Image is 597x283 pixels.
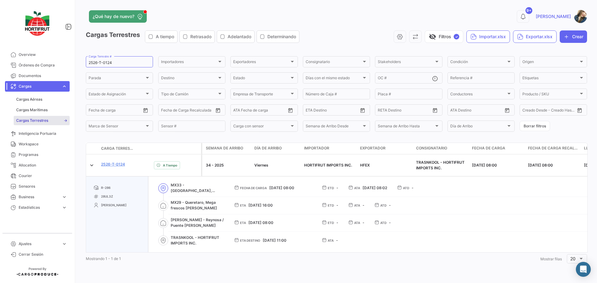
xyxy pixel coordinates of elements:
span: [DATE] 08:00 [269,185,294,190]
span: Stakeholders [378,61,434,65]
span: expand_more [62,84,67,89]
span: 20 [570,256,576,261]
span: TRASNKOOL - HORTIFRUT IMPORTS INC. [416,160,465,170]
span: - [389,203,391,208]
input: ATA Desde [450,109,469,113]
button: visibility_offFiltros✓ [425,30,463,43]
span: [PERSON_NAME] - Reynosa / Puente [PERSON_NAME] [171,217,224,228]
div: 34 - 2025 [206,162,249,168]
span: Consignatario [306,61,362,65]
button: Open calendar [575,106,584,115]
span: Cargas [19,84,59,89]
span: Importador [304,145,329,151]
a: Órdenes de Compra [5,60,70,71]
span: ATA [354,185,360,190]
span: [DATE] 11:00 [263,238,286,243]
span: Retrasado [190,34,211,40]
span: ETA [240,220,246,225]
button: Open calendar [502,106,512,115]
span: [DATE] 08:00 [248,220,273,225]
span: Overview [19,52,67,57]
span: visibility_off [429,33,436,40]
span: Conductores [450,93,506,97]
a: Expand/Collapse Row [89,162,95,168]
span: ETA Destino [240,238,260,243]
datatable-header-cell: Semana de Arribo [202,143,252,154]
span: ETD [328,203,334,208]
span: ATA [354,220,360,225]
span: ATA [354,203,360,208]
span: Importadores [161,61,217,65]
a: Overview [5,49,70,60]
span: Fecha de carga [472,145,505,151]
input: Hasta [393,109,418,113]
a: Sensores [5,181,70,192]
span: Carga Terrestre # [101,146,133,151]
a: Cargas Marítimas [14,105,70,115]
button: Borrar filtros [520,121,550,131]
span: A tiempo [156,34,174,40]
span: Cargas Terrestres [16,118,48,123]
a: Workspace [5,139,70,149]
span: [DATE] 08:00 [528,163,553,167]
span: Cargas Aéreas [16,97,42,102]
span: 28UL3Z [101,194,113,199]
span: ATD [380,220,386,225]
datatable-header-cell: Exportador [358,143,414,154]
span: Parada [89,77,145,81]
button: Open calendar [286,106,295,115]
datatable-header-cell: Día de Arribo [252,143,302,154]
img: logo-hortifrut.svg [22,7,53,39]
span: - [336,203,338,208]
span: Origen [522,61,578,65]
input: Desde [378,109,389,113]
input: ATA Hasta [474,109,498,113]
datatable-header-cell: Fecha de carga [470,143,525,154]
span: R-286 [101,185,110,190]
span: Workspace [19,141,67,147]
input: Hasta [104,109,129,113]
a: Programas [5,149,70,160]
datatable-header-cell: Estado de Envio [151,146,201,151]
input: Creado Hasta [550,109,575,113]
span: Adelantado [228,34,251,40]
button: ¿Qué hay de nuevo? [89,10,147,23]
span: ATD [380,203,386,208]
span: Sensores [19,184,67,189]
input: Desde [161,109,172,113]
span: A Tiempo [163,163,177,168]
span: - [336,220,338,225]
span: Marca de Sensor [89,125,145,129]
span: Día de Arribo [450,125,506,129]
span: - [336,185,338,190]
span: Exportador [360,145,386,151]
button: Exportar.xlsx [513,30,557,43]
input: Creado Desde [522,109,545,113]
input: ATD Hasta [257,109,282,113]
span: Ajustes [19,241,59,247]
span: Cerrar Sesión [19,252,67,257]
a: Inteligencia Portuaria [5,128,70,139]
span: ETD [328,220,334,225]
span: ATD [403,185,409,190]
span: Semana de Arribo [206,145,243,151]
datatable-header-cell: Importador [302,143,358,154]
span: [PERSON_NAME] [101,203,127,208]
datatable-header-cell: Fecha de Carga Recalculada [525,143,581,154]
button: A tiempo [145,31,177,43]
input: Hasta [321,109,346,113]
span: - [363,203,364,208]
span: Allocation [19,162,67,168]
input: Desde [89,109,100,113]
span: Programas [19,152,67,157]
span: Producto / SKU [522,93,578,97]
span: Consignatario [416,145,447,151]
span: Empresa de Transporte [233,93,289,97]
button: Determinando [257,31,299,43]
span: Courier [19,173,67,179]
input: Hasta [177,109,201,113]
span: Mostrar filas [540,257,562,261]
button: Adelantado [217,31,254,43]
a: Allocation [5,160,70,171]
button: Open calendar [358,106,367,115]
